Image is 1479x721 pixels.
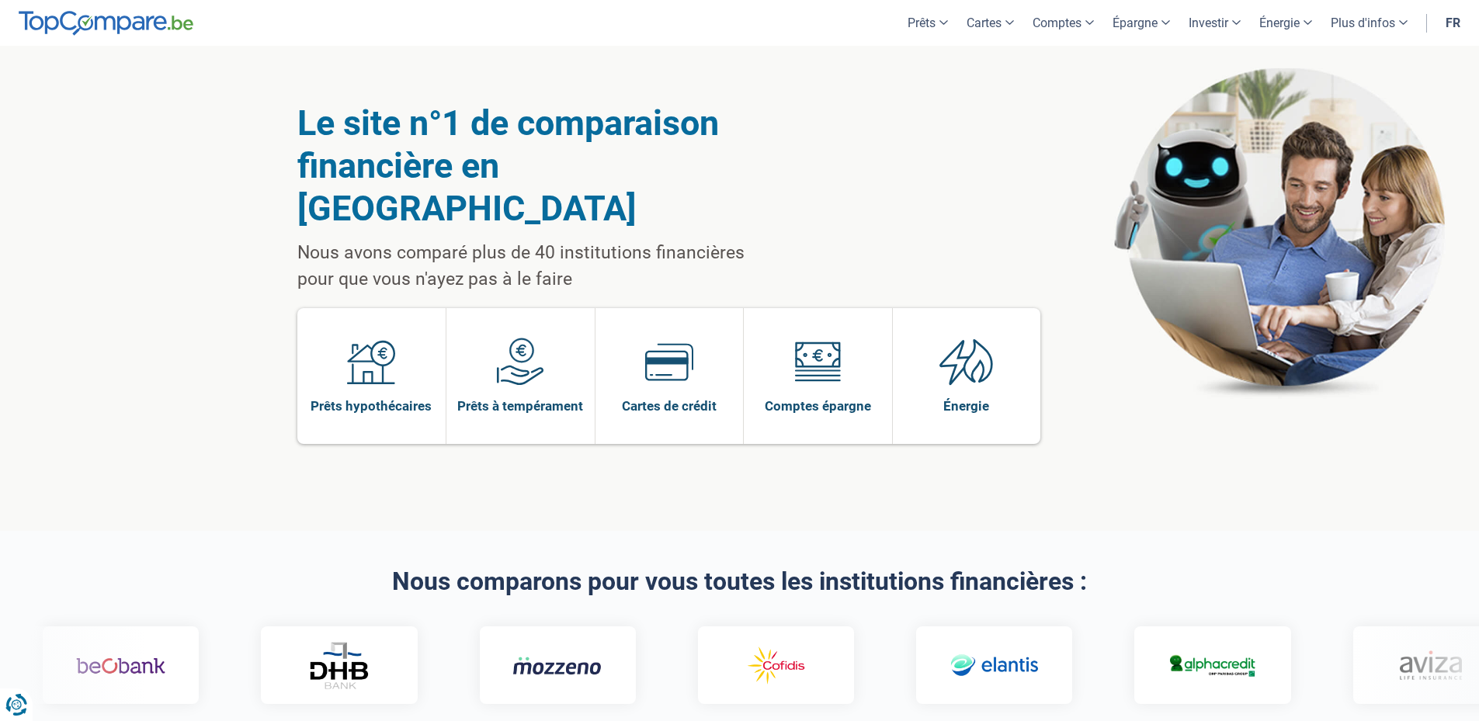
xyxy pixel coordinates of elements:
a: Prêts à tempérament Prêts à tempérament [446,308,595,444]
img: Énergie [939,338,994,386]
img: Alphacredit [1144,652,1233,679]
h2: Nous comparons pour vous toutes les institutions financières : [297,568,1182,595]
img: Prêts à tempérament [496,338,544,386]
img: DHB Bank [284,642,346,689]
a: Comptes épargne Comptes épargne [744,308,892,444]
img: TopCompare [19,11,193,36]
span: Cartes de crédit [622,397,717,414]
img: Prêts hypothécaires [347,338,395,386]
img: Mozzeno [488,656,578,675]
a: Énergie Énergie [893,308,1041,444]
span: Prêts à tempérament [457,397,583,414]
img: Comptes épargne [793,338,842,386]
p: Nous avons comparé plus de 40 institutions financières pour que vous n'ayez pas à le faire [297,240,784,293]
a: Prêts hypothécaires Prêts hypothécaires [297,308,446,444]
span: Énergie [943,397,989,414]
span: Prêts hypothécaires [311,397,432,414]
a: Cartes de crédit Cartes de crédit [595,308,744,444]
span: Comptes épargne [765,397,871,414]
img: Cartes de crédit [645,338,693,386]
img: Elantis [925,643,1015,688]
h1: Le site n°1 de comparaison financière en [GEOGRAPHIC_DATA] [297,102,784,230]
img: Cofidis [707,643,797,688]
